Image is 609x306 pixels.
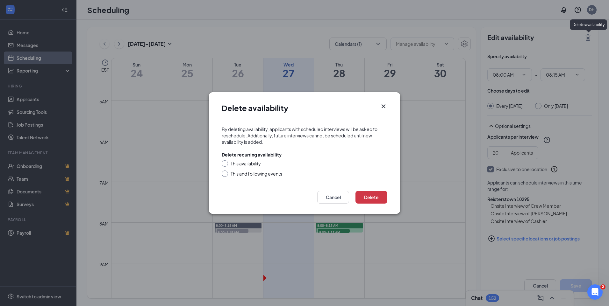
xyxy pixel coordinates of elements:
[380,102,387,110] svg: Cross
[317,191,349,204] button: Cancel
[222,102,288,113] h1: Delete availability
[570,19,607,30] div: Delete availability
[222,151,282,158] div: Delete recurring availability
[222,126,387,145] div: By deleting availability, applicants with scheduled interviews will be asked to reschedule. Addit...
[231,160,261,167] div: This availability
[380,102,387,110] button: Close
[587,284,603,300] iframe: Intercom live chat
[355,191,387,204] button: Delete
[231,170,282,177] div: This and following events
[600,284,605,289] span: 2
